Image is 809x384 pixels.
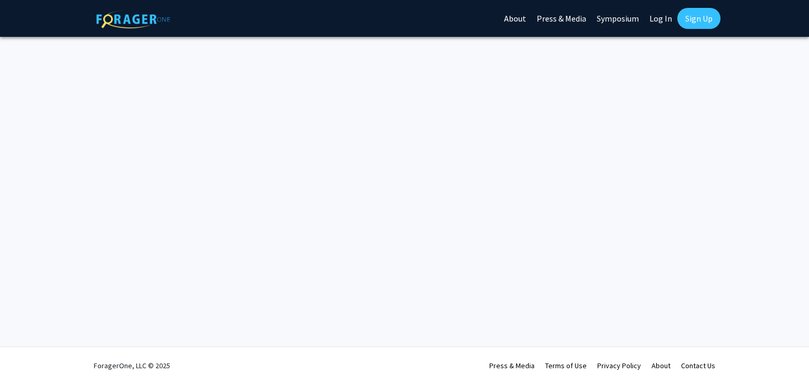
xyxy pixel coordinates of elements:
[597,361,641,370] a: Privacy Policy
[94,347,170,384] div: ForagerOne, LLC © 2025
[96,10,170,28] img: ForagerOne Logo
[545,361,587,370] a: Terms of Use
[681,361,715,370] a: Contact Us
[489,361,535,370] a: Press & Media
[652,361,670,370] a: About
[677,8,721,29] a: Sign Up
